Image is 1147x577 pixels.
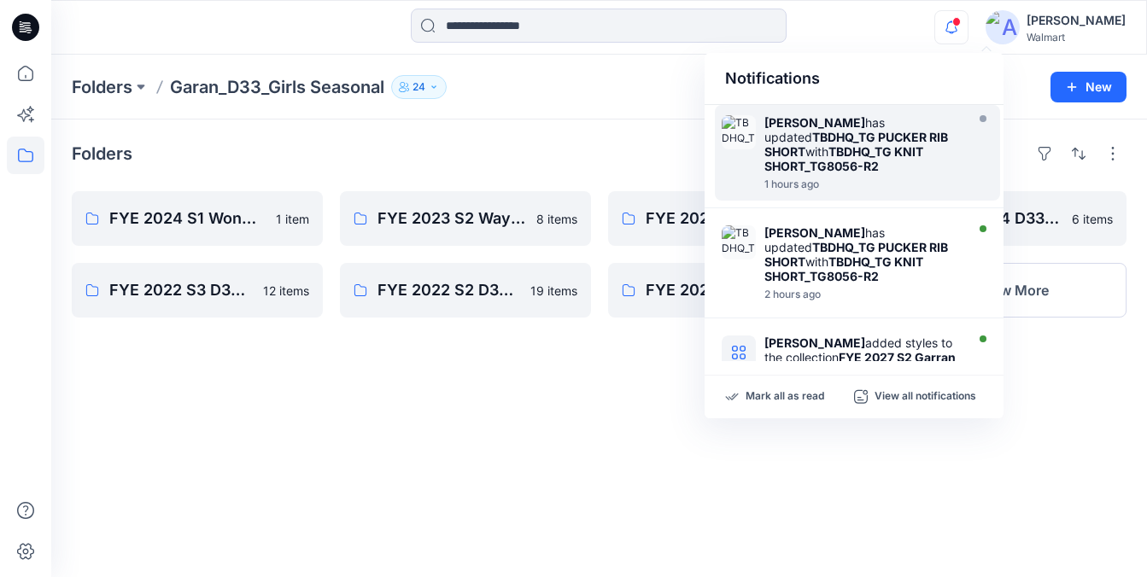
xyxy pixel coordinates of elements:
a: FYE 2024 S1 Wonder Nation1 item [72,191,323,246]
a: FYE 2023 S2 Way to Celebrate8 items [340,191,591,246]
strong: FYE 2027 S2 Garran Little and Table programs [764,350,956,379]
p: FYE 2022 S2 D33 Way to Celebrate [377,278,520,302]
p: FYE 2023 S2 Way to Celebrate [377,207,526,230]
p: FYE 2023 S1 Way to Celebrate [646,207,789,230]
strong: TBDHQ_TG KNIT SHORT_TG8056-R2 [764,144,923,173]
div: added styles to the collection . [764,335,961,379]
button: New [1050,72,1127,102]
strong: TBDHQ_TG PUCKER RIB SHORT [764,240,948,269]
img: TBDHQ_TG KNIT SHORT_TG8056-R2 [722,225,756,259]
div: Tuesday, September 02, 2025 15:03 [764,288,961,300]
a: FYE 2022 S1 D33 Girl's Seasonal Garan25 items [608,263,859,318]
strong: TBDHQ_TG KNIT SHORT_TG8056-R2 [764,254,923,283]
div: has updated with [764,225,961,283]
img: avatar [986,10,1020,44]
div: Walmart [1027,31,1126,44]
h4: Folders [72,143,132,164]
p: 1 item [276,210,309,228]
strong: [PERSON_NAME] [764,225,865,240]
a: FYE 2022 S3 D33 Way to Celebrate - Garan12 items [72,263,323,318]
strong: TBDHQ_TG PUCKER RIB SHORT [764,130,948,159]
p: FYE 2022 S3 D33 Way to Celebrate - Garan [109,278,253,302]
a: FYE 2023 S1 Way to Celebrate17 items [608,191,859,246]
p: View all notifications [875,389,976,405]
a: FYE 2022 S2 D33 Way to Celebrate19 items [340,263,591,318]
p: FYE 2024 S1 Wonder Nation [109,207,266,230]
p: 8 items [536,210,577,228]
div: Notifications [705,53,1004,105]
button: 24 [391,75,447,99]
p: Garan_D33_Girls Seasonal [170,75,384,99]
a: Folders [72,75,132,99]
div: has updated with [764,115,961,173]
p: 24 [413,78,425,96]
strong: [PERSON_NAME] [764,115,865,130]
p: FYE 2022 S1 D33 Girl's Seasonal Garan [646,278,787,302]
p: 12 items [263,282,309,300]
strong: [PERSON_NAME] [764,335,865,350]
p: Mark all as read [746,389,824,405]
div: [PERSON_NAME] [1027,10,1126,31]
img: TBDHQ_TG KNIT SHORT_TG8056-R2 [722,115,756,149]
p: 19 items [530,282,577,300]
img: FYE 2027 S2 Garran Little and Table programs [722,335,756,370]
p: 6 items [1072,210,1113,228]
div: Tuesday, September 02, 2025 15:12 [764,178,961,190]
